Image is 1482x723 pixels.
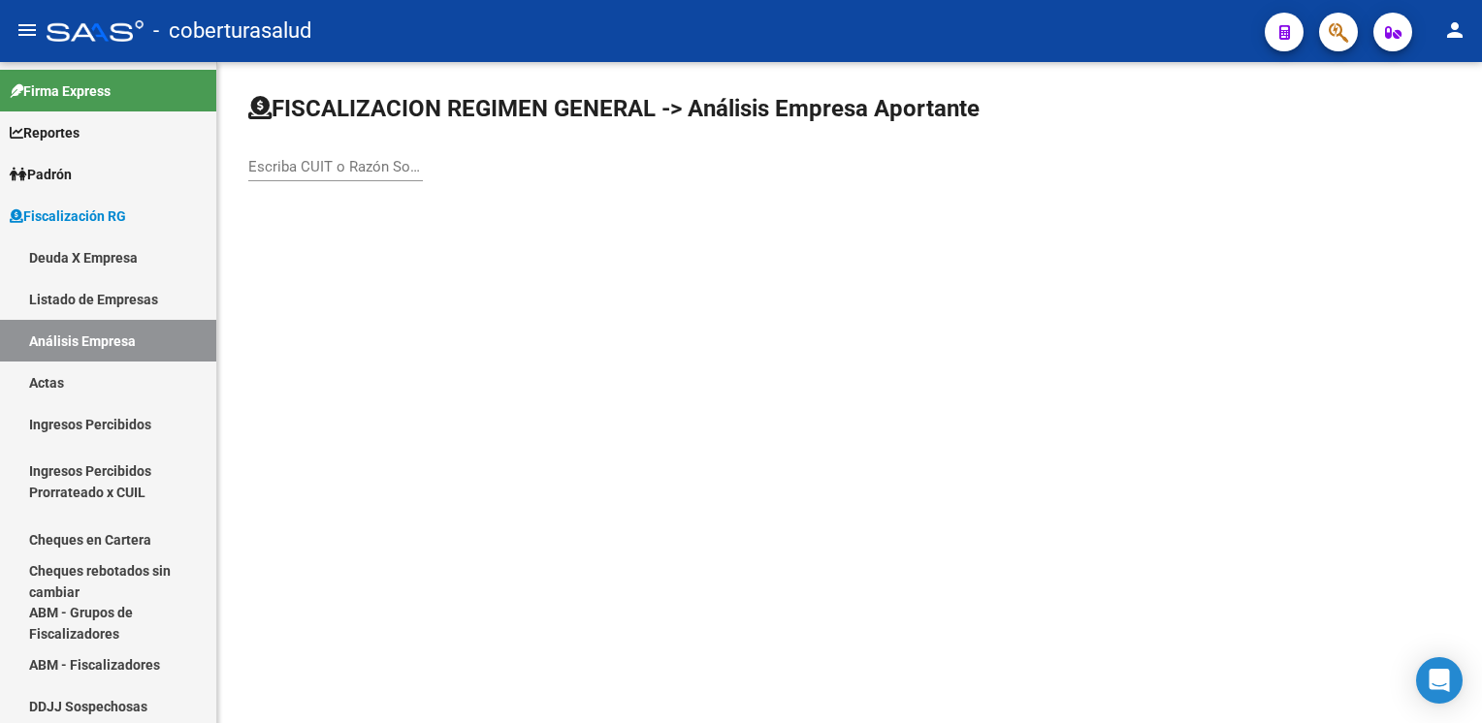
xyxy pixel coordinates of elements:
[248,93,980,124] h1: FISCALIZACION REGIMEN GENERAL -> Análisis Empresa Aportante
[10,80,111,102] span: Firma Express
[10,164,72,185] span: Padrón
[10,122,80,143] span: Reportes
[16,18,39,42] mat-icon: menu
[153,10,311,52] span: - coberturasalud
[1416,657,1463,704] div: Open Intercom Messenger
[10,205,126,227] span: Fiscalización RG
[1443,18,1466,42] mat-icon: person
